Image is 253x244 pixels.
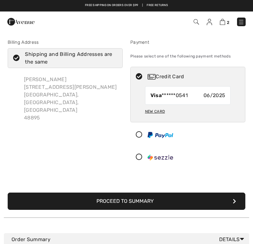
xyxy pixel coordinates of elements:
[19,71,123,127] div: [PERSON_NAME] [STREET_ADDRESS][PERSON_NAME] [GEOGRAPHIC_DATA], [GEOGRAPHIC_DATA], [GEOGRAPHIC_DAT...
[238,19,244,25] img: Menu
[148,132,173,138] img: PayPal
[11,236,247,243] div: Order Summary
[25,50,113,66] div: Shipping and Billing Addresses are the same
[207,19,212,25] img: My Info
[203,92,225,99] span: 06/2025
[8,193,245,210] button: Proceed to Summary
[130,39,245,46] div: Payment
[150,92,162,98] strong: Visa
[219,236,247,243] span: Details
[145,106,165,117] div: New Card
[130,48,245,64] div: Please select one of the following payment methods
[148,73,241,80] div: Credit Card
[142,3,143,8] span: |
[7,18,34,24] a: 1ère Avenue
[148,154,173,161] img: Sezzle
[85,3,138,8] a: Free shipping on orders over $99
[220,18,229,26] a: 2
[220,19,225,25] img: Shopping Bag
[8,39,123,46] div: Billing Address
[194,19,199,25] img: Search
[148,74,156,80] img: Credit Card
[227,20,229,25] span: 2
[147,3,168,8] a: Free Returns
[7,15,34,28] img: 1ère Avenue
